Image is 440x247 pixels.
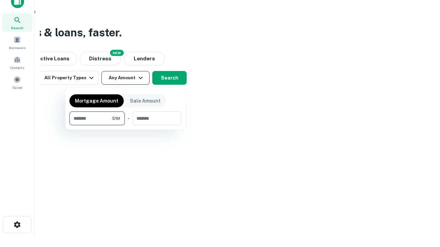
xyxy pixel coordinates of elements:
div: - [128,111,130,125]
span: $1M [112,115,120,121]
p: Mortgage Amount [75,97,118,105]
p: Sale Amount [130,97,161,105]
iframe: Chat Widget [406,192,440,225]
